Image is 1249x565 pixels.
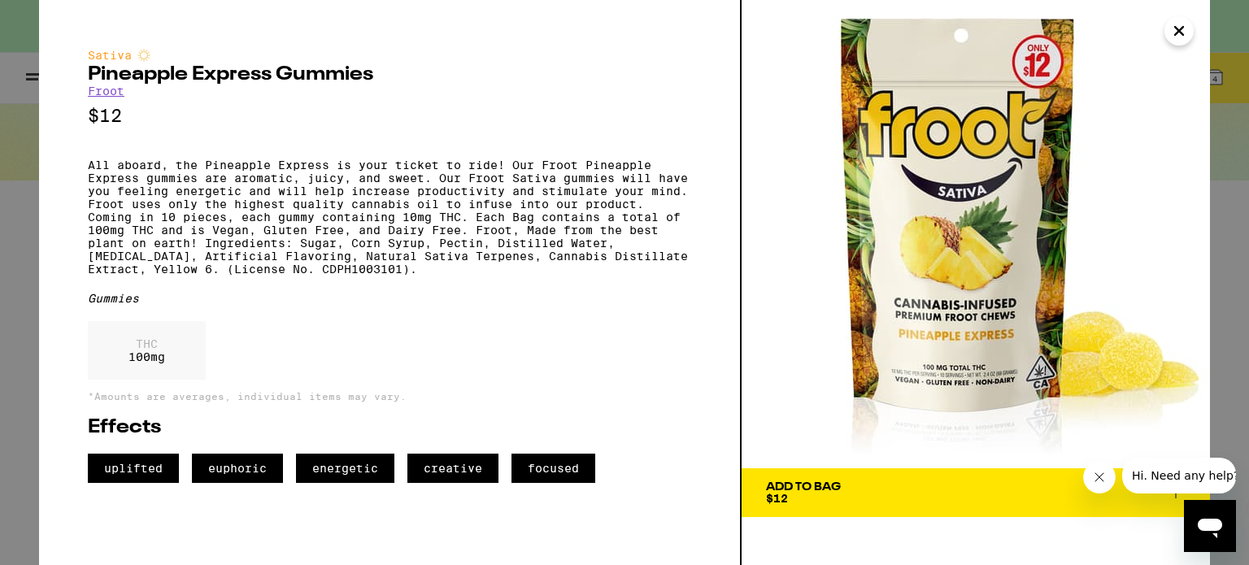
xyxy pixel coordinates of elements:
[766,492,788,505] span: $12
[88,418,691,437] h2: Effects
[1122,458,1236,493] iframe: Message from company
[742,468,1210,517] button: Add To Bag$12
[137,49,150,62] img: sativaColor.svg
[511,454,595,483] span: focused
[88,159,691,276] p: All aboard, the Pineapple Express is your ticket to ride! Our Froot Pineapple Express gummies are...
[88,391,691,402] p: *Amounts are averages, individual items may vary.
[88,65,691,85] h2: Pineapple Express Gummies
[88,85,124,98] a: Froot
[407,454,498,483] span: creative
[88,106,691,126] p: $12
[1184,500,1236,552] iframe: Button to launch messaging window
[296,454,394,483] span: energetic
[88,292,691,305] div: Gummies
[1164,16,1194,46] button: Close
[192,454,283,483] span: euphoric
[88,321,206,380] div: 100 mg
[128,337,165,350] p: THC
[10,11,117,24] span: Hi. Need any help?
[88,454,179,483] span: uplifted
[1083,461,1116,493] iframe: Close message
[88,49,691,62] div: Sativa
[766,481,841,493] div: Add To Bag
